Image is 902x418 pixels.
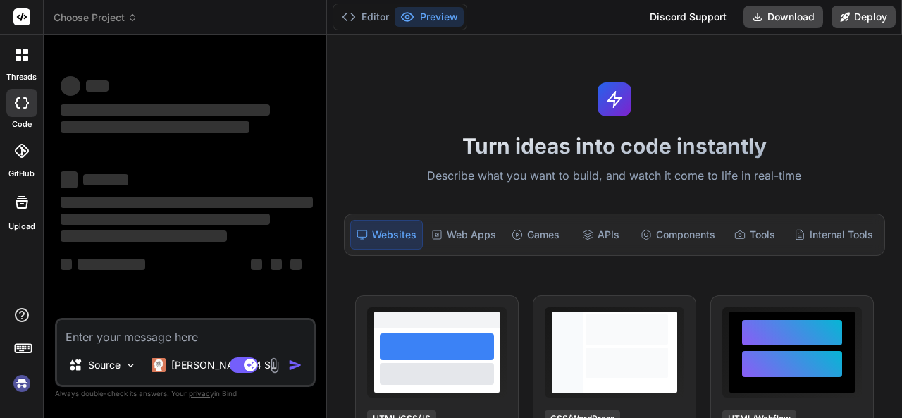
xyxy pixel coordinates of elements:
[83,174,128,185] span: ‌
[55,387,316,400] p: Always double-check its answers. Your in Bind
[290,259,302,270] span: ‌
[61,104,270,116] span: ‌
[10,371,34,395] img: signin
[88,358,121,372] p: Source
[8,168,35,180] label: GitHub
[61,214,270,225] span: ‌
[152,358,166,372] img: Claude 4 Sonnet
[125,359,137,371] img: Pick Models
[61,197,313,208] span: ‌
[789,220,879,250] div: Internal Tools
[426,220,502,250] div: Web Apps
[86,80,109,92] span: ‌
[395,7,464,27] button: Preview
[641,6,735,28] div: Discord Support
[189,389,214,398] span: privacy
[61,171,78,188] span: ‌
[569,220,631,250] div: APIs
[12,118,32,130] label: code
[832,6,896,28] button: Deploy
[743,6,823,28] button: Download
[6,71,37,83] label: threads
[61,259,72,270] span: ‌
[335,167,894,185] p: Describe what you want to build, and watch it come to life in real-time
[78,259,145,270] span: ‌
[61,76,80,96] span: ‌
[350,220,423,250] div: Websites
[288,358,302,372] img: icon
[61,121,249,133] span: ‌
[171,358,276,372] p: [PERSON_NAME] 4 S..
[266,357,283,374] img: attachment
[724,220,786,250] div: Tools
[61,230,227,242] span: ‌
[635,220,721,250] div: Components
[336,7,395,27] button: Editor
[271,259,282,270] span: ‌
[251,259,262,270] span: ‌
[505,220,567,250] div: Games
[335,133,894,159] h1: Turn ideas into code instantly
[54,11,137,25] span: Choose Project
[8,221,35,233] label: Upload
